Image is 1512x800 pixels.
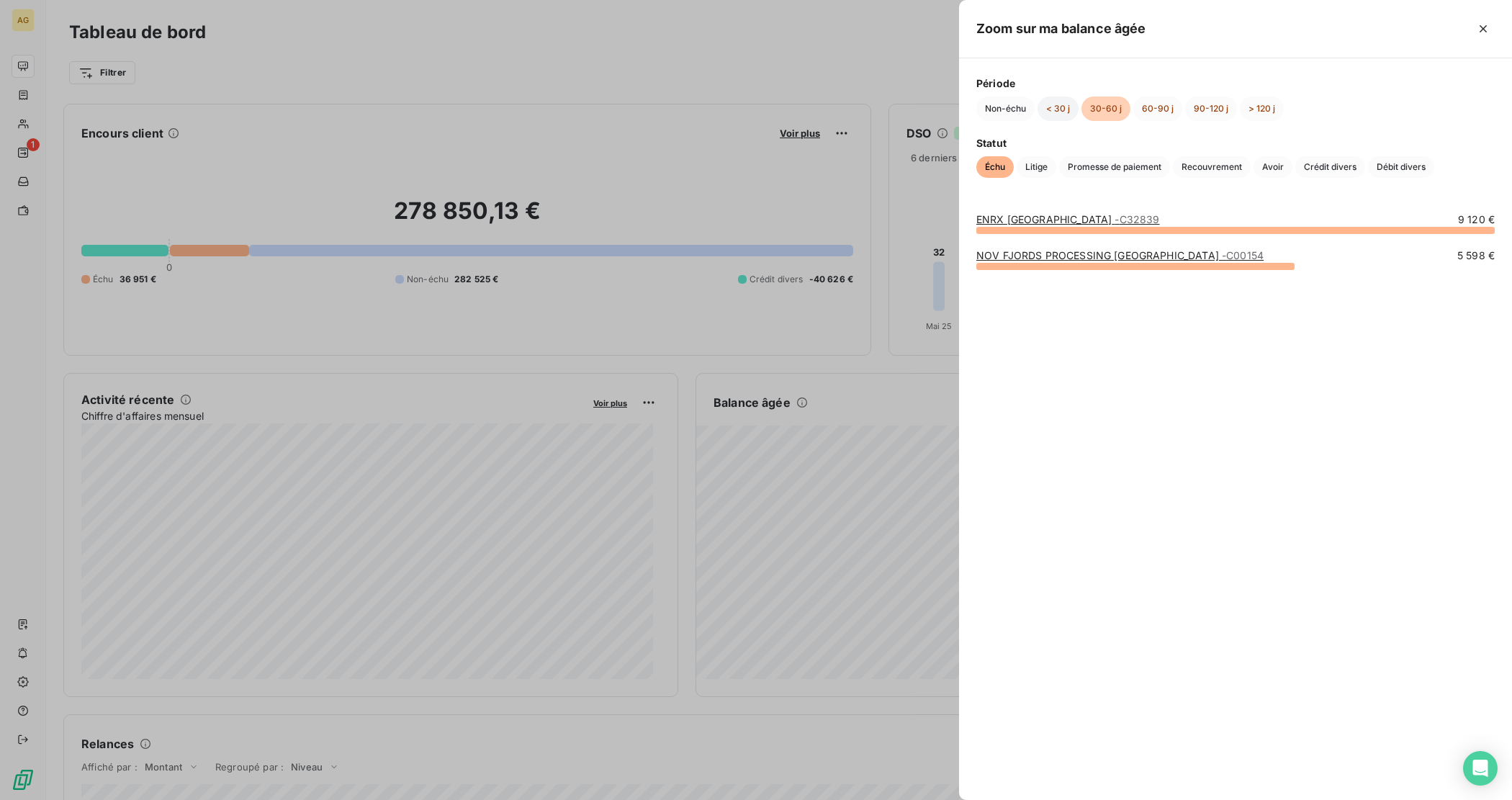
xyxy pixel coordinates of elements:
button: Non-échu [976,96,1035,121]
h5: Zoom sur ma balance âgée [976,19,1146,39]
span: - C32839 [1115,213,1159,225]
button: 60-90 j [1133,96,1182,121]
button: < 30 j [1038,96,1079,121]
button: Crédit divers [1295,156,1365,178]
button: Échu [976,156,1014,178]
button: Débit divers [1368,156,1434,178]
button: Recouvrement [1173,156,1251,178]
span: Statut [976,135,1495,150]
span: - C00154 [1222,249,1264,261]
div: Open Intercom Messenger [1463,751,1498,786]
button: > 120 j [1240,96,1284,121]
button: Avoir [1254,156,1292,178]
a: ENRX [GEOGRAPHIC_DATA] [976,213,1160,225]
button: Promesse de paiement [1059,156,1170,178]
span: Période [976,76,1495,91]
a: NOV FJORDS PROCESSING [GEOGRAPHIC_DATA] [976,249,1264,261]
span: 9 120 € [1458,212,1495,227]
button: 90-120 j [1185,96,1237,121]
span: 5 598 € [1457,248,1495,263]
button: 30-60 j [1081,96,1130,121]
button: Litige [1017,156,1056,178]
